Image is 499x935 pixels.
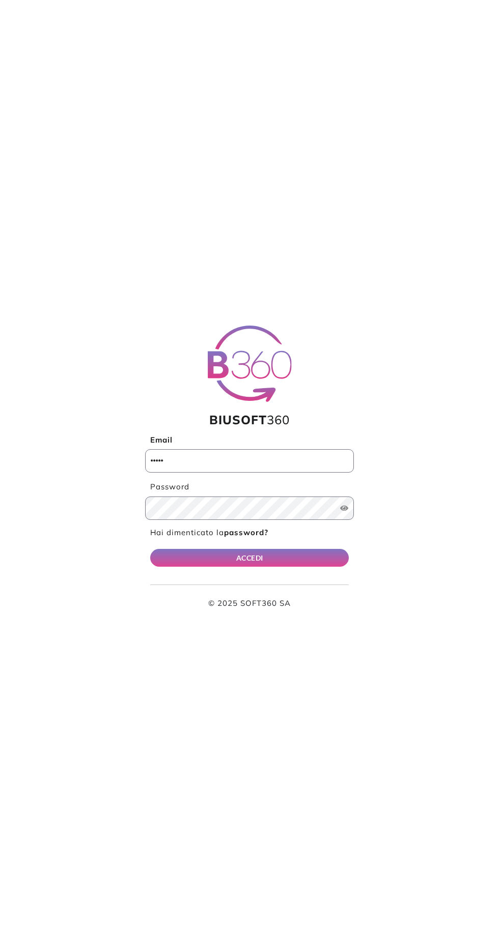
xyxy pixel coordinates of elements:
span: BIUSOFT [209,412,267,427]
h1: 360 [145,413,354,427]
p: © 2025 SOFT360 SA [150,598,349,609]
b: Email [150,435,173,445]
b: password? [224,528,268,537]
label: Password [145,481,354,493]
a: Hai dimenticato lapassword? [150,528,268,537]
button: ACCEDI [150,549,349,567]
